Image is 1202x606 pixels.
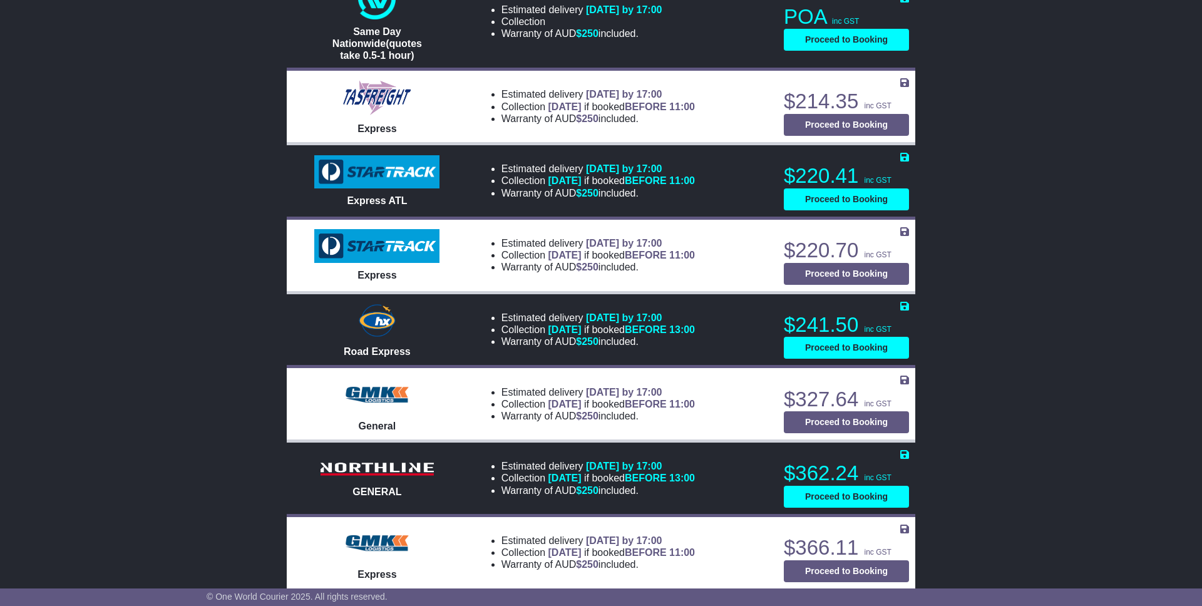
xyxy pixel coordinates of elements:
span: [DATE] by 17:00 [586,89,662,100]
img: Northline Distribution: GENERAL [314,459,439,480]
span: [DATE] by 17:00 [586,4,662,15]
span: 13:00 [669,473,695,483]
span: if booked [548,101,695,112]
span: [DATE] by 17:00 [586,163,662,174]
div: v 4.0.25 [35,20,61,30]
span: [DATE] [548,175,582,186]
li: Warranty of AUD included. [501,28,662,39]
span: [DATE] [548,324,582,335]
li: Collection [501,398,695,410]
span: inc GST [864,473,891,482]
span: $ [576,559,598,570]
p: POA [784,4,909,29]
li: Collection [501,547,695,558]
span: 11:00 [669,175,695,186]
li: Estimated delivery [501,163,695,175]
span: $ [576,336,598,347]
span: BEFORE [625,175,667,186]
button: Proceed to Booking [784,411,909,433]
span: [DATE] by 17:00 [586,535,662,546]
img: tab_keywords_by_traffic_grey.svg [126,73,136,83]
span: [DATE] [548,473,582,483]
span: $ [576,411,598,421]
li: Estimated delivery [501,535,695,547]
span: 250 [582,485,598,496]
span: [DATE] [548,101,582,112]
span: if booked [548,175,695,186]
img: tab_domain_overview_orange.svg [36,73,46,83]
li: Collection [501,16,662,28]
span: [DATE] by 17:00 [586,387,662,398]
span: $ [576,113,598,124]
span: BEFORE [625,399,667,409]
div: Domain Overview [50,74,112,82]
span: 250 [582,28,598,39]
img: StarTrack: Express [314,229,439,263]
span: [DATE] by 17:00 [586,461,662,471]
li: Warranty of AUD included. [501,187,695,199]
span: $ [576,262,598,272]
img: StarTrack: Express ATL [314,155,439,189]
span: Express [357,123,396,134]
span: inc GST [864,325,891,334]
span: [DATE] [548,250,582,260]
p: $220.41 [784,163,909,188]
button: Proceed to Booking [784,263,909,285]
span: inc GST [864,176,891,185]
span: if booked [548,547,695,558]
li: Collection [501,324,695,336]
span: Express [357,270,396,280]
div: Keywords by Traffic [140,74,207,82]
span: $ [576,28,598,39]
button: Proceed to Booking [784,29,909,51]
img: website_grey.svg [20,33,30,43]
img: GMK Logistics: Express [339,525,414,562]
li: Estimated delivery [501,460,695,472]
span: 11:00 [669,250,695,260]
button: Proceed to Booking [784,560,909,582]
li: Collection [501,101,695,113]
li: Collection [501,249,695,261]
span: BEFORE [625,473,667,483]
span: 250 [582,559,598,570]
img: Tasfreight: Express [341,79,413,116]
li: Estimated delivery [501,312,695,324]
span: BEFORE [625,547,667,558]
li: Collection [501,175,695,187]
span: GENERAL [352,486,401,497]
button: Proceed to Booking [784,188,909,210]
li: Estimated delivery [501,88,695,100]
span: inc GST [864,399,891,408]
button: Proceed to Booking [784,486,909,508]
span: 11:00 [669,101,695,112]
span: 250 [582,336,598,347]
button: Proceed to Booking [784,114,909,136]
span: if booked [548,473,695,483]
li: Warranty of AUD included. [501,113,695,125]
span: BEFORE [625,324,667,335]
div: Domain: [DOMAIN_NAME] [33,33,138,43]
p: $220.70 [784,238,909,263]
span: 11:00 [669,399,695,409]
span: inc GST [864,101,891,110]
img: logo_orange.svg [20,20,30,30]
li: Estimated delivery [501,237,695,249]
span: inc GST [864,250,891,259]
span: [DATE] by 17:00 [586,238,662,249]
span: 250 [582,411,598,421]
p: $366.11 [784,535,909,560]
span: 13:00 [669,324,695,335]
span: General [359,421,396,431]
span: Same Day Nationwide(quotes take 0.5-1 hour) [332,26,422,61]
span: $ [576,188,598,198]
span: Express ATL [347,195,407,206]
span: BEFORE [625,101,667,112]
li: Warranty of AUD included. [501,558,695,570]
li: Warranty of AUD included. [501,410,695,422]
span: 250 [582,262,598,272]
img: GMK Logistics: General [339,376,414,414]
p: $241.50 [784,312,909,337]
li: Warranty of AUD included. [501,261,695,273]
span: © One World Courier 2025. All rights reserved. [207,592,388,602]
span: 250 [582,188,598,198]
